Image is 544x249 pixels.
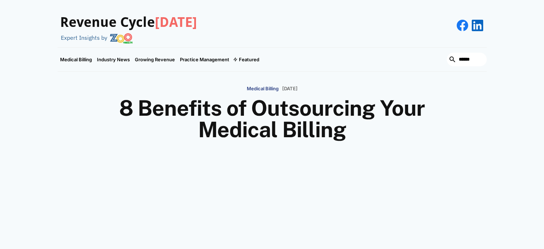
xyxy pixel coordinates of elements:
a: Medical Billing [58,48,94,71]
p: [DATE] [282,86,298,92]
p: Medical Billing [247,86,279,92]
a: Industry News [94,48,132,71]
h3: Revenue Cycle [60,14,197,31]
div: Featured [239,57,259,62]
div: Featured [232,48,262,71]
h1: 8 Benefits of Outsourcing Your Medical Billing [101,97,444,140]
a: Revenue Cycle[DATE]Expert Insights by [58,7,197,44]
div: Expert Insights by [61,34,107,41]
a: Medical Billing [247,82,279,94]
a: Practice Management [177,48,232,71]
span: [DATE] [155,14,197,30]
a: Growing Revenue [132,48,177,71]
